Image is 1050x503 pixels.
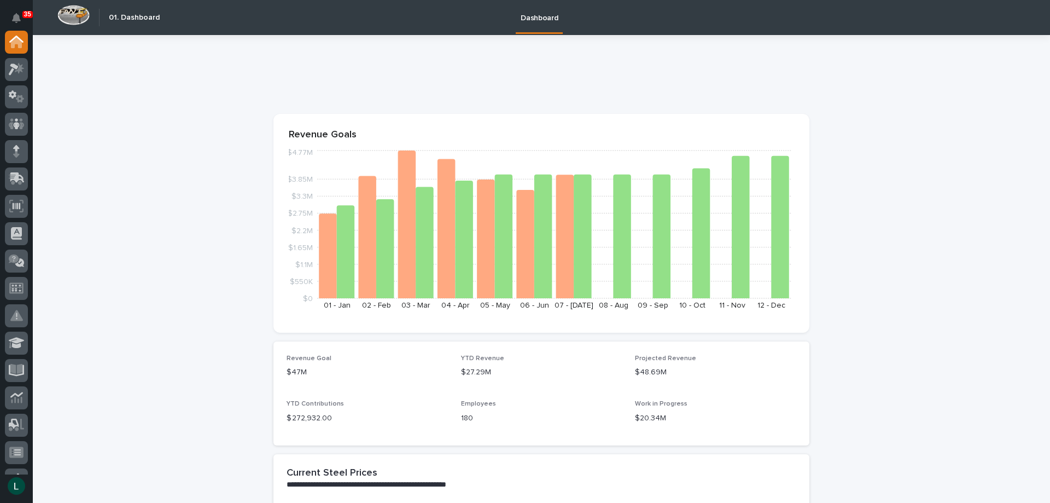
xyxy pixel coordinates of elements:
text: 02 - Feb [362,302,391,309]
text: 11 - Nov [719,302,745,309]
p: 35 [24,10,31,18]
tspan: $3.85M [287,176,313,183]
button: users-avatar [5,475,28,498]
p: $20.34M [635,413,796,424]
text: 07 - [DATE] [555,302,593,309]
span: YTD Revenue [461,355,504,362]
text: 12 - Dec [757,302,785,309]
span: Projected Revenue [635,355,696,362]
tspan: $4.77M [287,149,313,157]
p: Revenue Goals [289,129,794,141]
text: 10 - Oct [679,302,705,309]
span: Work in Progress [635,401,687,407]
span: Revenue Goal [287,355,331,362]
tspan: $1.1M [295,261,313,268]
span: YTD Contributions [287,401,344,407]
tspan: $0 [303,295,313,303]
tspan: $2.2M [291,227,313,234]
tspan: $3.3M [291,193,313,200]
text: 03 - Mar [401,302,430,309]
h2: 01. Dashboard [109,13,160,22]
p: $27.29M [461,367,622,378]
div: Notifications35 [14,13,28,31]
span: Employees [461,401,496,407]
tspan: $1.65M [288,244,313,251]
img: Workspace Logo [57,5,90,25]
p: $47M [287,367,448,378]
p: 180 [461,413,622,424]
p: $48.69M [635,367,796,378]
tspan: $2.75M [288,210,313,217]
text: 01 - Jan [324,302,351,309]
text: 05 - May [480,302,510,309]
button: Notifications [5,7,28,30]
tspan: $550K [290,277,313,285]
text: 09 - Sep [638,302,668,309]
text: 04 - Apr [441,302,470,309]
text: 06 - Jun [520,302,549,309]
p: $ 272,932.00 [287,413,448,424]
text: 08 - Aug [599,302,628,309]
h2: Current Steel Prices [287,467,377,479]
